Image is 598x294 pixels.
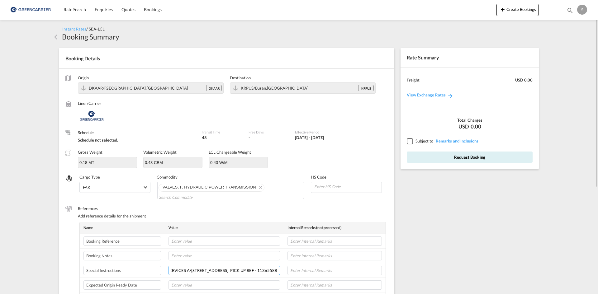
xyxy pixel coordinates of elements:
[230,75,376,81] label: Destination
[249,135,250,140] div: -
[163,185,256,189] span: VALVES, F. HYDRAULIC POWER TRANSMISSION
[202,130,242,134] label: Transit Time
[78,137,196,143] div: Schedule not selected.
[249,130,289,134] label: Free Days
[78,206,388,211] label: References
[202,135,242,140] div: 48
[79,182,150,193] md-select: Select Cargo type: FAK
[78,75,224,81] label: Origin
[157,174,305,180] label: Commodity
[311,174,382,180] label: HS Code
[121,7,135,12] span: Quotes
[415,138,433,143] span: Subject to
[83,185,90,190] div: FAK
[515,77,533,83] div: USD 0.00
[78,213,388,219] div: Add reference details for the shipment
[83,251,161,260] input: Enter label
[407,77,420,83] div: Freight
[78,108,106,124] img: Greencarrier Consolidators
[53,32,62,42] div: icon-arrow-left
[471,123,481,130] span: 0.00
[64,7,86,12] span: Rate Search
[9,3,51,17] img: b0b18ec08afe11efb1d4932555f5f09d.png
[83,266,161,275] input: Enter label
[287,266,382,275] input: Enter Internal Remarks
[86,26,105,31] span: / SEA-LCL
[434,138,478,143] span: REMARKSINCLUSIONS
[287,236,382,246] input: Enter Internal Remarks
[447,92,453,99] md-icon: icon-arrow-right
[358,85,374,91] div: KRPUS
[168,266,280,275] input: Enter value
[209,150,251,155] label: LCL Chargeable Weight
[295,130,351,134] label: Effective Period
[567,7,573,14] md-icon: icon-magnify
[401,86,460,104] a: View Exchange Rates
[143,150,177,155] label: Volumetric Weight
[284,222,386,234] th: Internal Remarks (not processed)
[163,184,257,190] div: VALVES, F. HYDRAULIC POWER TRANSMISSION. Press delete to remove this chip.
[62,32,119,42] div: Booking Summary
[577,5,587,15] div: S
[78,108,196,124] div: Greencarrier Consolidators
[78,130,196,135] label: Schedule
[401,48,539,67] div: Rate Summary
[407,117,533,123] div: Total Charges
[168,251,280,260] input: Enter value
[53,33,60,41] md-icon: icon-arrow-left
[83,280,161,290] input: Enter label
[407,123,533,130] div: USD
[78,150,102,155] label: Gross Weight
[206,85,222,91] div: DKAAR
[255,184,264,190] button: Remove VALVES, F. HYDRAULIC POWER TRANSMISSION
[287,251,382,260] input: Enter Internal Remarks
[144,7,161,12] span: Bookings
[157,182,304,199] md-chips-wrap: Chips container. Use arrow keys to select chips.
[407,152,533,163] button: Request Booking
[65,55,100,61] span: Booking Details
[159,192,216,202] input: Chips input.
[95,7,113,12] span: Enquiries
[168,280,280,290] input: Enter value
[83,236,161,246] input: Enter label
[168,236,280,246] input: Enter value
[65,101,72,107] md-icon: /assets/icons/custom/liner-aaa8ad.svg
[78,100,196,106] label: Liner/Carrier
[314,182,382,191] input: Enter HS Code
[496,4,539,16] button: icon-plus 400-fgCreate Bookings
[89,86,188,91] span: DKAAR/Aarhus,Europe
[499,6,506,13] md-icon: icon-plus 400-fg
[241,86,308,91] span: KRPUS/Busan,Asia Pacific
[79,174,150,180] label: Cargo Type
[295,135,324,140] div: 01 Sep 2025 - 31 Oct 2025
[165,222,284,234] th: Value
[62,26,86,31] span: Instant Rates
[567,7,573,16] div: icon-magnify
[80,222,165,234] th: Name
[287,280,382,290] input: Enter Internal Remarks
